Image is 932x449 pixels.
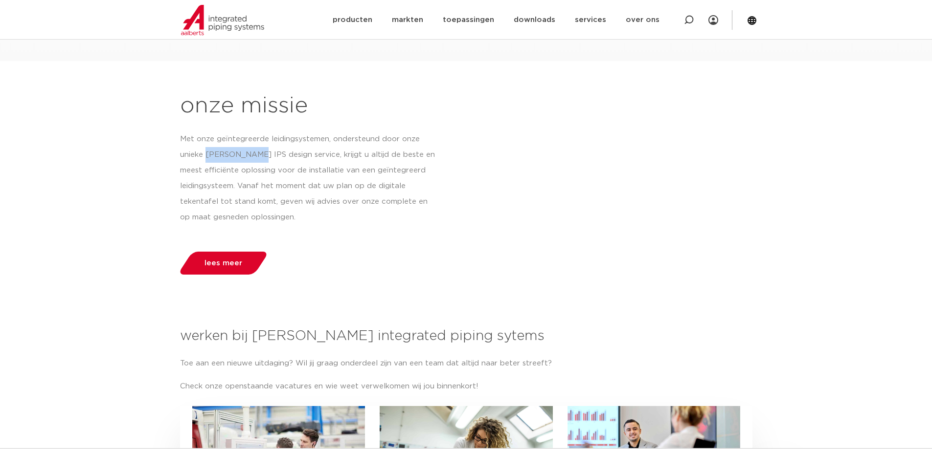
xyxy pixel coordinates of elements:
[180,379,752,394] p: Check onze openstaande vacatures en wie weet verwelkomen wij jou binnenkort!
[205,259,242,267] span: lees meer
[180,356,752,371] p: Toe aan een nieuwe uitdaging? Wil jij graag onderdeel zijn van een team dat altijd naar beter str...
[180,131,437,225] p: Met onze geïntegreerde leidingsystemen, ondersteund door onze unieke [PERSON_NAME] IPS design ser...
[180,90,752,122] h1: onze missie
[180,326,752,346] h3: werken bij [PERSON_NAME] integrated piping sytems
[177,252,269,275] a: lees meer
